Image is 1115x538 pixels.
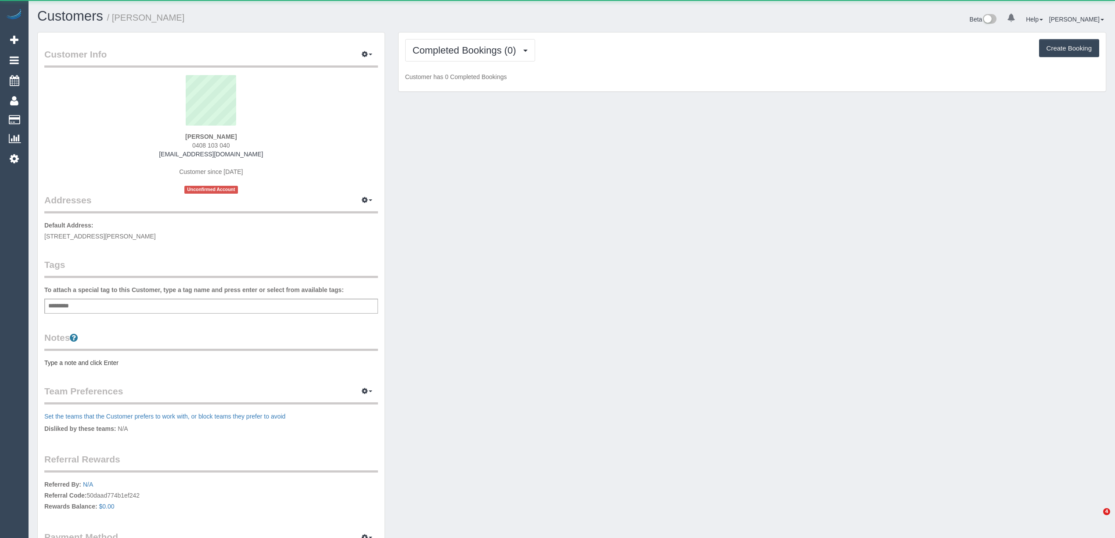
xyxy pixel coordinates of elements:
label: Disliked by these teams: [44,424,116,433]
p: 50daad774b1ef242 [44,480,378,513]
span: 4 [1103,508,1110,515]
button: Create Booking [1039,39,1099,58]
legend: Team Preferences [44,385,378,404]
span: Completed Bookings (0) [413,45,521,56]
span: [STREET_ADDRESS][PERSON_NAME] [44,233,156,240]
label: Referral Code: [44,491,86,500]
p: Customer has 0 Completed Bookings [405,72,1099,81]
label: Rewards Balance: [44,502,97,511]
a: $0.00 [99,503,115,510]
iframe: Intercom live chat [1085,508,1106,529]
a: [EMAIL_ADDRESS][DOMAIN_NAME] [159,151,263,158]
img: Automaid Logo [5,9,23,21]
label: Referred By: [44,480,81,489]
span: N/A [118,425,128,432]
button: Completed Bookings (0) [405,39,535,61]
label: To attach a special tag to this Customer, type a tag name and press enter or select from availabl... [44,285,344,294]
pre: Type a note and click Enter [44,358,378,367]
legend: Customer Info [44,48,378,68]
a: Help [1026,16,1043,23]
legend: Referral Rewards [44,453,378,473]
a: Set the teams that the Customer prefers to work with, or block teams they prefer to avoid [44,413,285,420]
span: Unconfirmed Account [184,186,238,193]
legend: Notes [44,331,378,351]
strong: [PERSON_NAME] [185,133,237,140]
a: N/A [83,481,93,488]
label: Default Address: [44,221,94,230]
img: New interface [982,14,996,25]
legend: Tags [44,258,378,278]
a: Customers [37,8,103,24]
span: 0408 103 040 [192,142,230,149]
span: Customer since [DATE] [179,168,243,175]
small: / [PERSON_NAME] [107,13,185,22]
a: Beta [970,16,997,23]
a: [PERSON_NAME] [1049,16,1104,23]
